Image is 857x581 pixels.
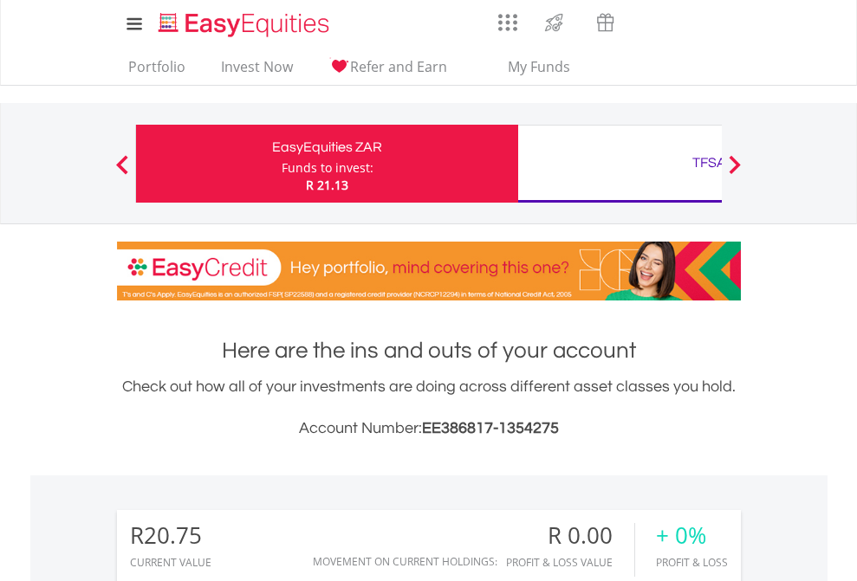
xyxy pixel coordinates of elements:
div: Movement on Current Holdings: [313,556,497,567]
a: Invest Now [214,58,300,85]
a: Vouchers [580,4,631,36]
a: Refer and Earn [321,58,454,85]
h3: Account Number: [117,416,741,441]
img: vouchers-v2.svg [591,9,620,36]
a: Notifications [631,4,675,39]
span: EE386817-1354275 [422,420,559,436]
img: grid-menu-icon.svg [498,13,517,32]
img: EasyCredit Promotion Banner [117,242,741,300]
button: Next [717,164,752,181]
div: Profit & Loss Value [506,557,634,568]
button: Previous [105,164,140,181]
a: AppsGrid [487,4,529,32]
img: EasyEquities_Logo.png [155,10,336,39]
a: Portfolio [121,58,192,85]
a: My Profile [719,4,763,42]
h1: Here are the ins and outs of your account [117,335,741,366]
div: R 0.00 [506,523,634,548]
div: EasyEquities ZAR [146,135,508,159]
div: R20.75 [130,523,211,548]
span: My Funds [483,55,596,78]
a: FAQ's and Support [675,4,719,39]
div: Check out how all of your investments are doing across different asset classes you hold. [117,375,741,441]
div: CURRENT VALUE [130,557,211,568]
div: Funds to invest: [282,159,373,177]
span: R 21.13 [306,177,348,193]
a: Home page [152,4,336,39]
div: Profit & Loss [656,557,728,568]
img: thrive-v2.svg [540,9,568,36]
div: + 0% [656,523,728,548]
span: Refer and Earn [350,57,447,76]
